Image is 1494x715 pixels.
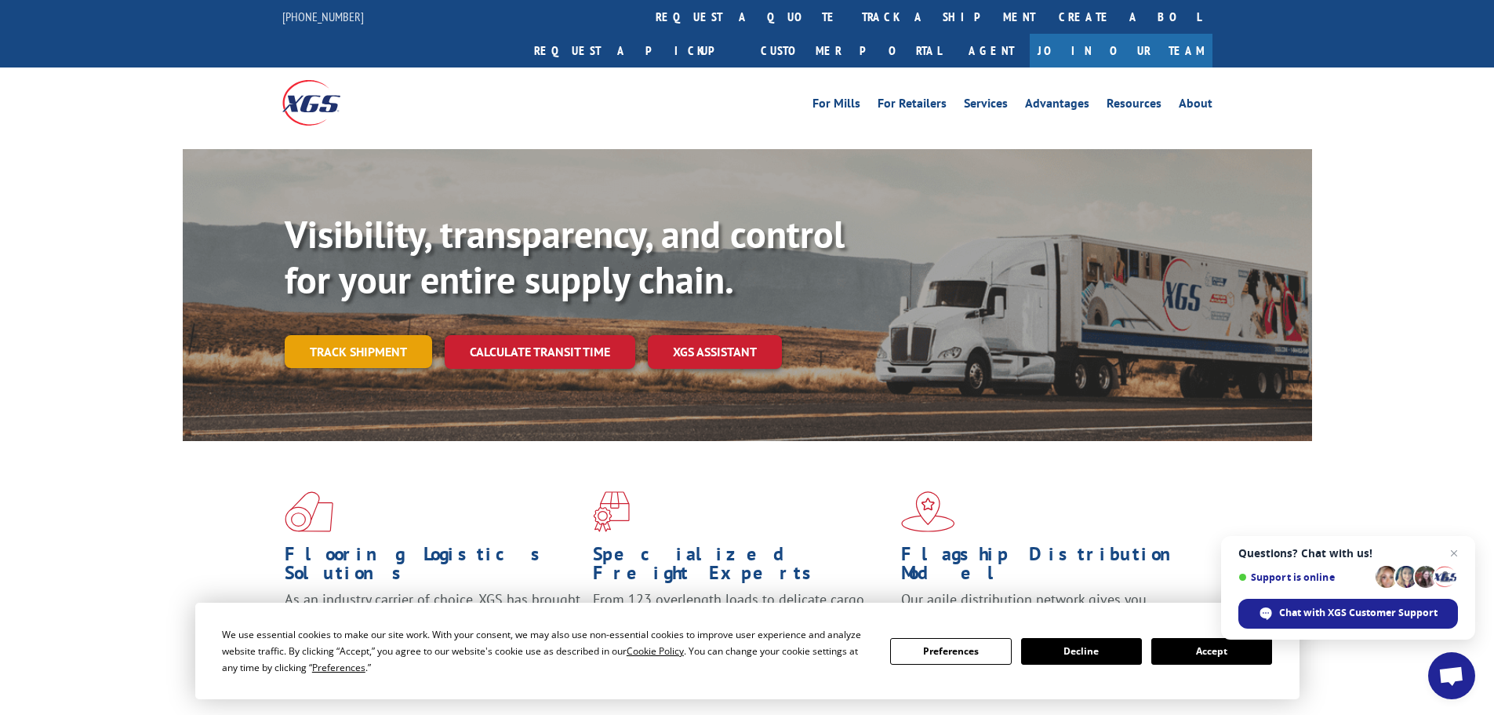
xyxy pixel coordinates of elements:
span: Cookie Policy [627,644,684,658]
a: About [1179,97,1212,115]
h1: Flooring Logistics Solutions [285,545,581,590]
a: Agent [953,34,1030,67]
div: Cookie Consent Prompt [195,603,1300,699]
a: Customer Portal [749,34,953,67]
span: Our agile distribution network gives you nationwide inventory management on demand. [901,590,1190,627]
h1: Specialized Freight Experts [593,545,889,590]
span: Close chat [1445,544,1463,563]
h1: Flagship Distribution Model [901,545,1198,590]
a: XGS ASSISTANT [648,335,782,369]
div: Chat with XGS Customer Support [1238,599,1458,629]
a: For Mills [812,97,860,115]
button: Decline [1021,638,1142,665]
span: Preferences [312,661,365,674]
span: Questions? Chat with us! [1238,547,1458,560]
a: Calculate transit time [445,335,635,369]
span: As an industry carrier of choice, XGS has brought innovation and dedication to flooring logistics... [285,590,580,646]
a: Advantages [1025,97,1089,115]
span: Support is online [1238,571,1370,583]
img: xgs-icon-focused-on-flooring-red [593,491,630,532]
button: Preferences [890,638,1011,665]
b: Visibility, transparency, and control for your entire supply chain. [285,210,845,304]
a: Request a pickup [522,34,749,67]
div: We use essential cookies to make our site work. With your consent, we may also use non-essential ... [222,626,871,676]
a: For Retailers [878,97,947,115]
img: xgs-icon-flagship-distribution-model-red [901,491,955,532]
img: xgs-icon-total-supply-chain-intelligence-red [285,491,333,532]
button: Accept [1151,638,1272,665]
a: Services [964,97,1008,115]
p: From 123 overlength loads to delicate cargo, our experienced staff knows the best way to move you... [593,590,889,660]
a: [PHONE_NUMBER] [282,9,364,24]
a: Track shipment [285,335,432,368]
div: Open chat [1428,652,1475,699]
a: Resources [1107,97,1161,115]
a: Join Our Team [1030,34,1212,67]
span: Chat with XGS Customer Support [1279,606,1438,620]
